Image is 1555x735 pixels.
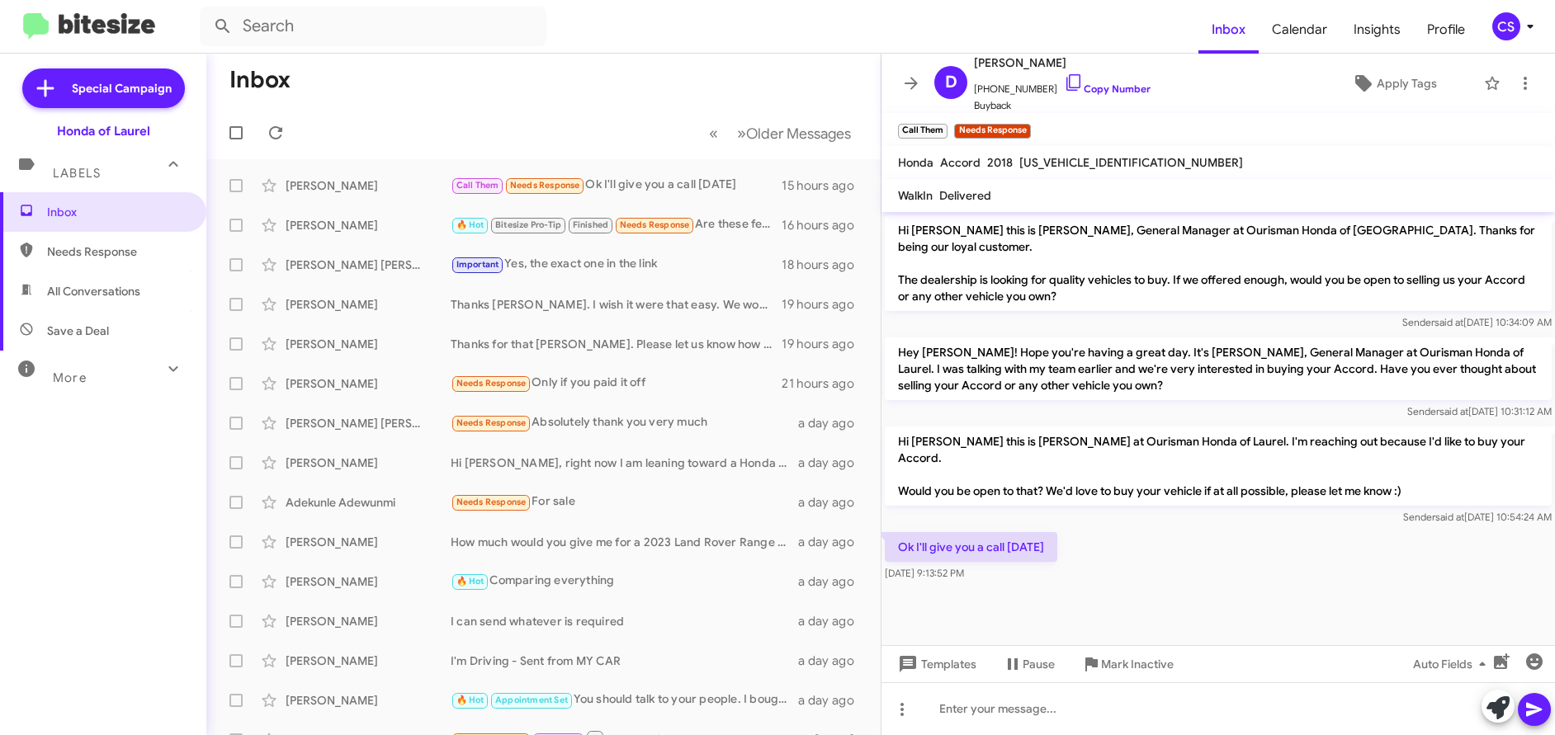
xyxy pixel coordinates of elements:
span: said at [1435,511,1464,523]
span: Sender [DATE] 10:34:09 AM [1402,316,1552,328]
div: a day ago [798,415,867,431]
div: [PERSON_NAME] [286,653,451,669]
div: a day ago [798,692,867,709]
span: D [945,69,957,96]
span: Appointment Set [495,695,568,705]
span: Needs Response [47,243,187,260]
div: Only if you paid it off [451,374,782,393]
span: Older Messages [746,125,851,143]
nav: Page navigation example [700,116,861,150]
button: Templates [881,649,990,679]
span: Important [456,259,499,270]
span: [PERSON_NAME] [974,53,1151,73]
span: Mark Inactive [1101,649,1174,679]
span: [US_VEHICLE_IDENTIFICATION_NUMBER] [1019,155,1243,170]
button: Auto Fields [1400,649,1505,679]
div: 18 hours ago [782,257,867,273]
span: 🔥 Hot [456,219,484,230]
a: Profile [1414,6,1478,54]
span: 🔥 Hot [456,576,484,587]
div: [PERSON_NAME] [286,613,451,629]
div: How much would you give me for a 2023 Land Rover Range Rover Sport with 22K miles? [451,534,798,550]
div: 15 hours ago [782,177,867,194]
div: [PERSON_NAME] [286,455,451,471]
span: Save a Deal [47,323,109,339]
div: You should talk to your people. I bought one from you [451,690,798,709]
span: Call Them [456,180,499,191]
div: [PERSON_NAME] [286,692,451,709]
div: Adekunle Adewunmi [286,494,451,511]
div: 21 hours ago [782,375,867,392]
div: a day ago [798,653,867,669]
div: a day ago [798,613,867,629]
small: Needs Response [954,124,1030,139]
div: Thanks for that [PERSON_NAME]. Please let us know how we can help with finalizing a purchase with... [451,336,782,352]
div: 19 hours ago [782,296,867,313]
span: WalkIn [898,188,933,203]
span: Inbox [47,204,187,220]
div: Ok I'll give you a call [DATE] [451,176,782,195]
a: Calendar [1259,6,1340,54]
span: Pause [1023,649,1055,679]
span: 🔥 Hot [456,695,484,705]
span: Needs Response [456,378,527,389]
span: Honda [898,155,933,170]
div: [PERSON_NAME] [286,573,451,590]
input: Search [200,7,546,46]
a: Copy Number [1064,82,1151,95]
span: Buyback [974,97,1151,114]
span: Needs Response [620,219,690,230]
span: « [709,123,718,144]
span: Delivered [939,188,991,203]
span: Bitesize Pro-Tip [495,219,561,230]
div: a day ago [798,573,867,590]
a: Special Campaign [22,68,185,108]
span: More [53,370,87,385]
span: Sender [DATE] 10:54:24 AM [1403,511,1552,523]
span: Insights [1340,6,1414,54]
div: Absolutely thank you very much [451,413,798,432]
span: [PHONE_NUMBER] [974,73,1151,97]
div: a day ago [798,455,867,471]
div: [PERSON_NAME] [286,534,451,550]
div: a day ago [798,494,867,511]
div: 19 hours ago [782,336,867,352]
span: Inbox [1198,6,1259,54]
div: [PERSON_NAME] [286,336,451,352]
span: All Conversations [47,283,140,299]
span: Labels [53,166,101,181]
span: Special Campaign [72,80,172,97]
button: Previous [699,116,728,150]
div: [PERSON_NAME] [286,375,451,392]
div: [PERSON_NAME] [286,217,451,233]
p: Ok I'll give you a call [DATE] [885,532,1057,562]
span: Apply Tags [1377,68,1437,98]
span: said at [1439,405,1468,417]
div: Yes, the exact one in the link [451,255,782,274]
button: Mark Inactive [1068,649,1187,679]
span: 2018 [987,155,1013,170]
button: Pause [990,649,1068,679]
div: [PERSON_NAME] [PERSON_NAME] [286,257,451,273]
h1: Inbox [229,67,291,93]
span: Templates [895,649,976,679]
span: Accord [940,155,981,170]
button: Apply Tags [1312,68,1476,98]
p: Hi [PERSON_NAME] this is [PERSON_NAME] at Ourisman Honda of Laurel. I'm reaching out because I'd ... [885,426,1552,506]
p: Hi [PERSON_NAME] this is [PERSON_NAME], General Manager at Ourisman Honda of [GEOGRAPHIC_DATA]. T... [885,215,1552,311]
small: Call Them [898,124,948,139]
button: CS [1478,12,1537,40]
span: Needs Response [456,417,527,428]
div: I'm Driving - Sent from MY CAR [451,653,798,669]
button: Next [727,116,861,150]
div: Thanks [PERSON_NAME]. I wish it were that easy. We wouldn't be in such need of used cars. If you ... [451,296,782,313]
div: I can send whatever is required [451,613,798,629]
span: Sender [DATE] 10:31:12 AM [1407,405,1552,417]
div: Hi [PERSON_NAME], right now I am leaning toward a Honda Passport. Looking at years between 2024 a... [451,455,798,471]
div: 16 hours ago [782,217,867,233]
span: said at [1434,316,1463,328]
div: [PERSON_NAME] [PERSON_NAME] [286,415,451,431]
div: [PERSON_NAME] [286,177,451,194]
